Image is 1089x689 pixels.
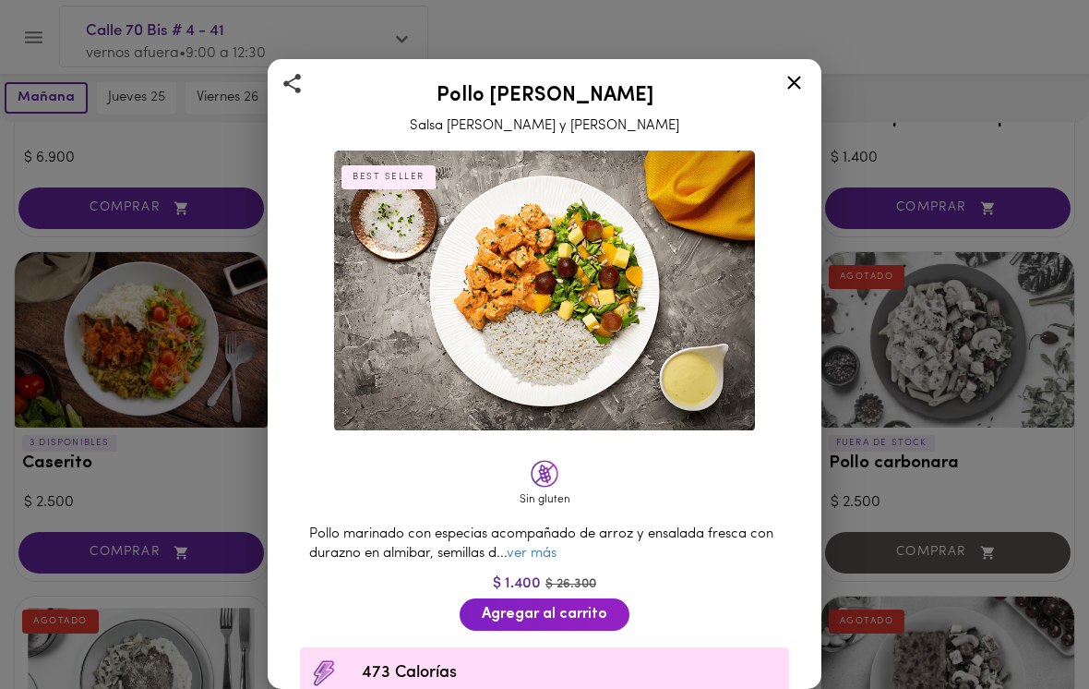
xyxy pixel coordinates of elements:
[517,492,572,508] div: Sin gluten
[334,151,755,431] img: Pollo Tikka Massala
[531,460,558,488] img: glutenfree.png
[982,582,1071,671] iframe: Messagebird Livechat Widget
[341,165,436,189] div: BEST SELLER
[460,598,629,631] button: Agregar al carrito
[309,527,773,561] span: Pollo marinado con especias acompañado de arroz y ensalada fresca con durazno en almibar, semilla...
[291,85,798,107] h2: Pollo [PERSON_NAME]
[507,547,556,561] a: ver más
[291,574,798,595] div: $ 1.400
[310,659,338,687] img: Contenido calórico
[410,119,679,133] span: Salsa [PERSON_NAME] y [PERSON_NAME]
[545,577,596,591] span: $ 26.300
[362,661,779,686] span: 473 Calorías
[482,606,607,623] span: Agregar al carrito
